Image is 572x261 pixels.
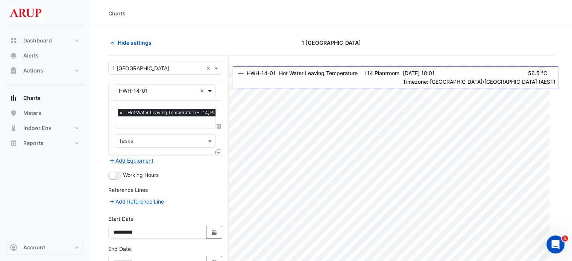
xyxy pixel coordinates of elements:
span: 1 [GEOGRAPHIC_DATA] [302,39,361,47]
label: Start Date [108,215,134,223]
app-icon: Dashboard [10,37,17,44]
span: Meters [23,109,41,117]
button: Actions [6,63,84,78]
app-icon: Alerts [10,52,17,59]
button: Hide settings [108,36,156,49]
button: Alerts [6,48,84,63]
span: Clone Favourites and Tasks from this Equipment to other Equipment [215,148,220,155]
button: Account [6,240,84,255]
iframe: Intercom live chat [546,235,564,253]
app-icon: Indoor Env [10,124,17,132]
button: Reports [6,136,84,151]
span: Working Hours [123,172,159,178]
button: Dashboard [6,33,84,48]
button: Add Reference Line [108,197,164,206]
button: Charts [6,91,84,106]
label: End Date [108,245,131,253]
span: Charts [23,94,41,102]
button: More Options [534,65,549,75]
span: Alerts [23,52,39,59]
app-icon: Meters [10,109,17,117]
button: Add Equipment [108,156,154,165]
label: Reference Lines [108,186,148,194]
span: Indoor Env [23,124,52,132]
app-icon: Reports [10,139,17,147]
button: Indoor Env [6,121,84,136]
span: Clear [200,87,206,95]
app-icon: Actions [10,67,17,74]
span: Clear [206,64,212,72]
div: Tasks [118,137,133,146]
fa-icon: Select Date [211,229,218,235]
span: Actions [23,67,43,74]
div: Charts [108,9,126,17]
img: Company Logo [9,6,43,21]
span: Choose Function [215,123,222,130]
span: Account [23,244,45,251]
span: × [118,109,124,116]
span: Reports [23,139,44,147]
span: Hide settings [118,39,152,47]
span: Dashboard [23,37,52,44]
button: Meters [6,106,84,121]
span: Hot Water Leaving Temperature - L14, Plantroom [126,109,234,116]
app-icon: Charts [10,94,17,102]
span: 1 [562,235,568,241]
